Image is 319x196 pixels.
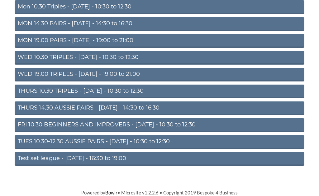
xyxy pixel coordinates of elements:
a: MON 19.00 PAIRS - [DATE] - 19:00 to 21:00 [15,34,304,48]
a: WED 19.00 TRIPLES - [DATE] - 19:00 to 21:00 [15,68,304,81]
a: MON 14.30 PAIRS - [DATE] - 14:30 to 16:30 [15,17,304,31]
a: Mon 10.30 Triples - [DATE] - 10:30 to 12:30 [15,0,304,14]
a: Bowlr [105,190,117,195]
a: THURS 14.30 AUSSIE PAIRS - [DATE] - 14:30 to 16:30 [15,101,304,115]
a: FRI 10.30 BEGINNERS AND IMPROVERS - [DATE] - 10:30 to 12:30 [15,118,304,132]
a: TUES 10.30-12.30 AUSSIE PAIRS - [DATE] - 10:30 to 12:30 [15,135,304,149]
a: THURS 10.30 TRIPLES - [DATE] - 10:30 to 12:30 [15,85,304,98]
a: WED 10.30 TRIPLES - [DATE] - 10:30 to 12:30 [15,51,304,65]
span: Powered by • Microsite v1.2.2.6 • Copyright 2019 Bespoke 4 Business [81,190,238,195]
a: Test set league - [DATE] - 16:30 to 19:00 [15,152,304,166]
